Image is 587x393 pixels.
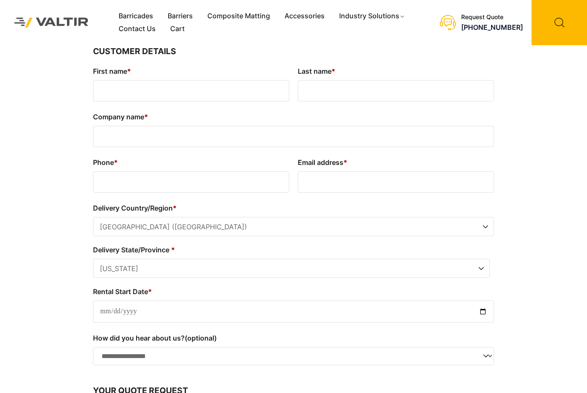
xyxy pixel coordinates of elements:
[144,113,148,121] abbr: required
[93,243,490,257] label: Delivery State/Province
[93,156,289,169] label: Phone
[298,156,494,169] label: Email address
[93,217,494,237] span: United States (US)
[185,334,217,342] span: (optional)
[127,67,131,75] abbr: required
[160,10,200,23] a: Barriers
[461,14,523,21] div: Request Quote
[93,285,494,298] label: Rental Start Date
[93,217,494,236] span: Delivery Country/Region
[200,10,277,23] a: Composite Matting
[93,259,489,278] span: California
[148,287,152,296] abbr: required
[93,64,289,78] label: First name
[93,331,494,345] label: How did you hear about us?
[93,110,494,124] label: Company name
[111,23,163,35] a: Contact Us
[331,67,335,75] abbr: required
[461,23,523,32] a: [PHONE_NUMBER]
[114,158,118,167] abbr: required
[163,23,192,35] a: Cart
[93,201,494,215] label: Delivery Country/Region
[343,158,347,167] abbr: required
[277,10,332,23] a: Accessories
[173,204,177,212] abbr: required
[111,10,160,23] a: Barricades
[171,246,175,254] abbr: required
[93,45,494,58] h3: Customer Details
[93,259,490,278] span: Delivery State/Province
[332,10,413,23] a: Industry Solutions
[6,10,96,35] img: Valtir Rentals
[298,64,494,78] label: Last name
